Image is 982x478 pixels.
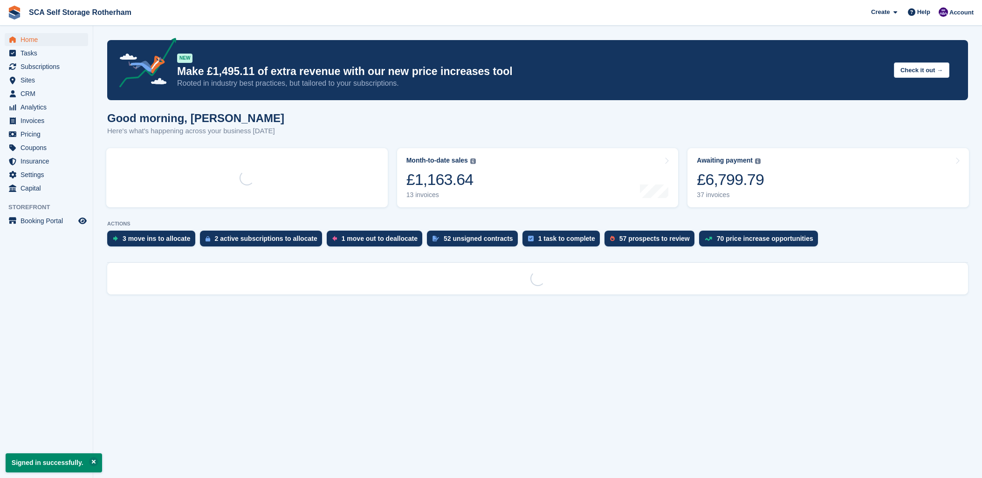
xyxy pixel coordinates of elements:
span: Create [871,7,890,17]
span: Booking Portal [21,214,76,227]
img: price_increase_opportunities-93ffe204e8149a01c8c9dc8f82e8f89637d9d84a8eef4429ea346261dce0b2c0.svg [705,237,712,241]
a: menu [5,182,88,195]
span: Sites [21,74,76,87]
img: Kelly Neesham [939,7,948,17]
span: Tasks [21,47,76,60]
span: Analytics [21,101,76,114]
a: menu [5,47,88,60]
p: Rooted in industry best practices, but tailored to your subscriptions. [177,78,886,89]
span: Help [917,7,930,17]
img: contract_signature_icon-13c848040528278c33f63329250d36e43548de30e8caae1d1a13099fd9432cc5.svg [433,236,439,241]
span: CRM [21,87,76,100]
img: stora-icon-8386f47178a22dfd0bd8f6a31ec36ba5ce8667c1dd55bd0f319d3a0aa187defe.svg [7,6,21,20]
span: Storefront [8,203,93,212]
div: NEW [177,54,192,63]
a: Preview store [77,215,88,226]
a: 1 move out to deallocate [327,231,427,251]
a: Month-to-date sales £1,163.64 13 invoices [397,148,679,207]
img: active_subscription_to_allocate_icon-d502201f5373d7db506a760aba3b589e785aa758c864c3986d89f69b8ff3... [206,236,210,242]
div: £6,799.79 [697,170,764,189]
div: 1 move out to deallocate [342,235,418,242]
img: task-75834270c22a3079a89374b754ae025e5fb1db73e45f91037f5363f120a921f8.svg [528,236,534,241]
a: menu [5,128,88,141]
a: menu [5,141,88,154]
img: move_ins_to_allocate_icon-fdf77a2bb77ea45bf5b3d319d69a93e2d87916cf1d5bf7949dd705db3b84f3ca.svg [113,236,118,241]
a: menu [5,33,88,46]
span: Settings [21,168,76,181]
a: Awaiting payment £6,799.79 37 invoices [687,148,969,207]
div: 37 invoices [697,191,764,199]
a: menu [5,87,88,100]
a: menu [5,74,88,87]
a: 52 unsigned contracts [427,231,522,251]
a: 57 prospects to review [604,231,699,251]
a: 3 move ins to allocate [107,231,200,251]
p: Make £1,495.11 of extra revenue with our new price increases tool [177,65,886,78]
span: Coupons [21,141,76,154]
a: menu [5,168,88,181]
a: menu [5,155,88,168]
div: 52 unsigned contracts [444,235,513,242]
div: 57 prospects to review [619,235,690,242]
img: icon-info-grey-7440780725fd019a000dd9b08b2336e03edf1995a4989e88bcd33f0948082b44.svg [470,158,476,164]
span: Invoices [21,114,76,127]
a: SCA Self Storage Rotherham [25,5,135,20]
img: prospect-51fa495bee0391a8d652442698ab0144808aea92771e9ea1ae160a38d050c398.svg [610,236,615,241]
h1: Good morning, [PERSON_NAME] [107,112,284,124]
img: price-adjustments-announcement-icon-8257ccfd72463d97f412b2fc003d46551f7dbcb40ab6d574587a9cd5c0d94... [111,38,177,91]
div: 3 move ins to allocate [123,235,191,242]
button: Check it out → [894,62,949,78]
span: Account [949,8,974,17]
a: menu [5,214,88,227]
span: Insurance [21,155,76,168]
span: Capital [21,182,76,195]
p: ACTIONS [107,221,968,227]
a: 1 task to complete [522,231,604,251]
span: Subscriptions [21,60,76,73]
span: Home [21,33,76,46]
div: 1 task to complete [538,235,595,242]
p: Here's what's happening across your business [DATE] [107,126,284,137]
div: 2 active subscriptions to allocate [215,235,317,242]
a: 2 active subscriptions to allocate [200,231,327,251]
a: menu [5,114,88,127]
div: £1,163.64 [406,170,476,189]
img: icon-info-grey-7440780725fd019a000dd9b08b2336e03edf1995a4989e88bcd33f0948082b44.svg [755,158,761,164]
div: Awaiting payment [697,157,753,164]
div: Month-to-date sales [406,157,468,164]
a: menu [5,60,88,73]
div: 70 price increase opportunities [717,235,813,242]
p: Signed in successfully. [6,453,102,472]
img: move_outs_to_deallocate_icon-f764333ba52eb49d3ac5e1228854f67142a1ed5810a6f6cc68b1a99e826820c5.svg [332,236,337,241]
div: 13 invoices [406,191,476,199]
span: Pricing [21,128,76,141]
a: menu [5,101,88,114]
a: 70 price increase opportunities [699,231,823,251]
